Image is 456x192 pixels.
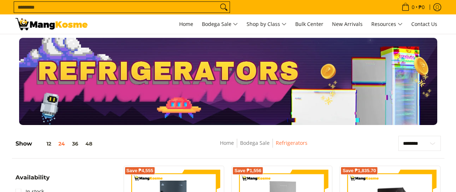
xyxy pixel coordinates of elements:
a: Contact Us [408,14,441,34]
span: Bodega Sale [202,20,238,29]
span: ₱0 [417,5,426,10]
a: Refrigerators [276,139,307,146]
h5: Show [16,140,96,147]
span: Shop by Class [247,20,287,29]
button: 48 [82,141,96,147]
span: • [399,3,427,11]
span: 0 [411,5,416,10]
a: New Arrivals [328,14,366,34]
a: Bodega Sale [240,139,270,146]
nav: Breadcrumbs [167,139,360,155]
span: Home [179,21,193,27]
span: Contact Us [411,21,437,27]
span: Resources [371,20,403,29]
img: Bodega Sale Refrigerator l Mang Kosme: Home Appliances Warehouse Sale [16,18,88,30]
span: Save ₱1,556 [234,169,261,173]
span: Bulk Center [295,21,323,27]
a: Home [176,14,197,34]
a: Shop by Class [243,14,290,34]
span: Save ₱1,835.70 [342,169,376,173]
button: 36 [68,141,82,147]
a: Bodega Sale [198,14,242,34]
span: New Arrivals [332,21,363,27]
a: Bulk Center [292,14,327,34]
a: Resources [368,14,406,34]
button: 24 [55,141,68,147]
span: Availability [16,175,50,180]
button: 12 [32,141,55,147]
span: Save ₱4,555 [127,169,154,173]
summary: Open [16,175,50,186]
a: Home [220,139,234,146]
button: Search [218,2,230,13]
nav: Main Menu [95,14,441,34]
